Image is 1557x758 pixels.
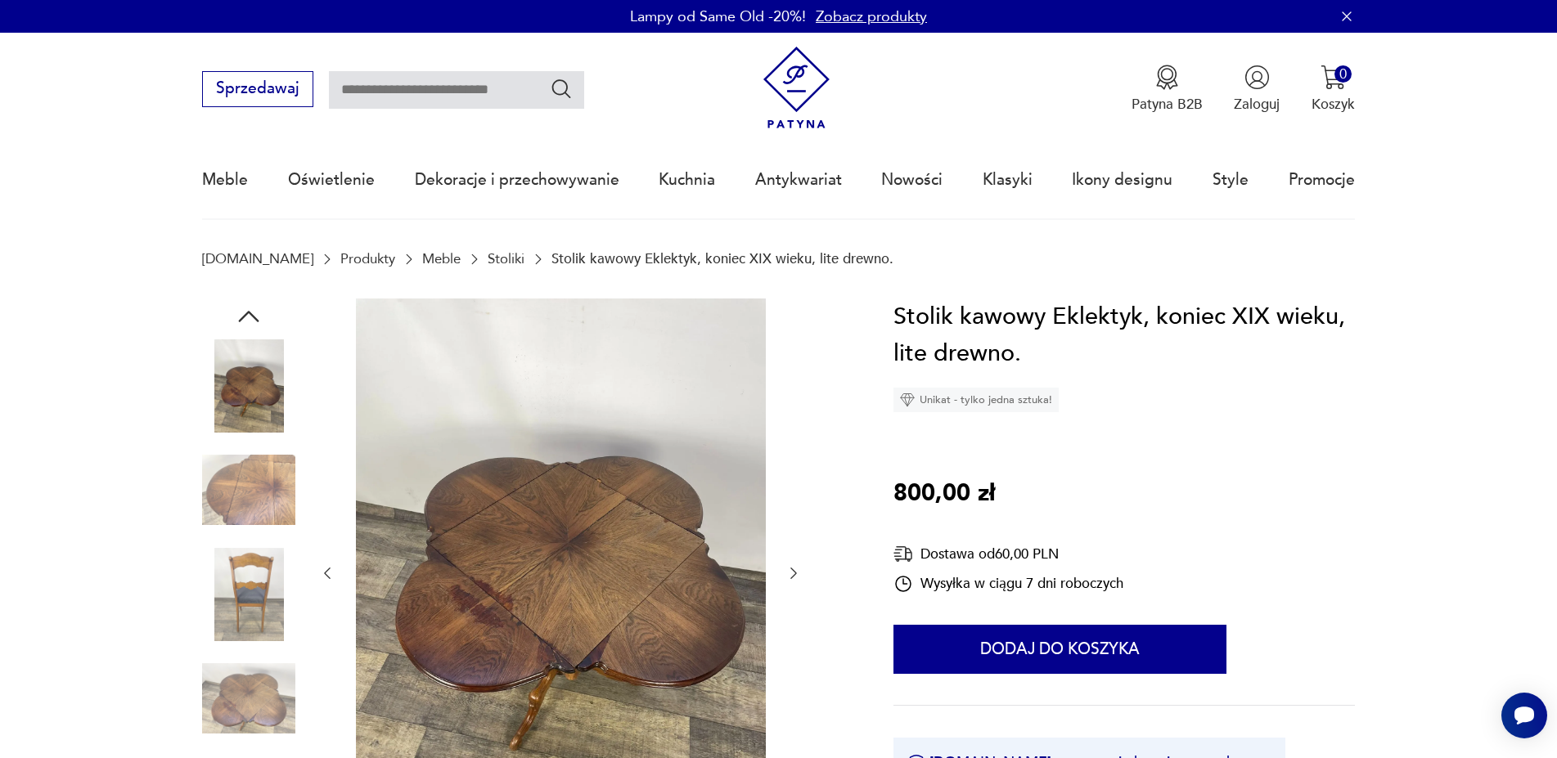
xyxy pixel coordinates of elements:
[202,443,295,536] img: Zdjęcie produktu Stolik kawowy Eklektyk, koniec XIX wieku, lite drewno.
[900,392,915,407] img: Ikona diamentu
[1154,65,1180,90] img: Ikona medalu
[415,142,619,218] a: Dekoracje i przechowywanie
[893,388,1059,412] div: Unikat - tylko jedna sztuka!
[202,71,313,107] button: Sprzedawaj
[893,298,1354,373] h1: Stolik kawowy Eklektyk, koniec XIX wieku, lite drewno.
[1132,65,1203,114] a: Ikona medaluPatyna B2B
[488,251,524,267] a: Stoliki
[422,251,461,267] a: Meble
[1501,693,1547,738] iframe: Smartsupp widget button
[202,83,313,96] a: Sprzedawaj
[288,142,375,218] a: Oświetlenie
[1321,65,1346,90] img: Ikona koszyka
[893,475,995,513] p: 800,00 zł
[340,251,395,267] a: Produkty
[983,142,1033,218] a: Klasyki
[1132,65,1203,114] button: Patyna B2B
[1213,142,1249,218] a: Style
[659,142,715,218] a: Kuchnia
[551,251,893,267] p: Stolik kawowy Eklektyk, koniec XIX wieku, lite drewno.
[1132,95,1203,114] p: Patyna B2B
[816,7,927,27] a: Zobacz produkty
[1312,95,1355,114] p: Koszyk
[893,544,1123,564] div: Dostawa od 60,00 PLN
[630,7,806,27] p: Lampy od Same Old -20%!
[1244,65,1270,90] img: Ikonka użytkownika
[893,544,913,564] img: Ikona dostawy
[550,77,574,101] button: Szukaj
[1234,95,1280,114] p: Zaloguj
[202,652,295,745] img: Zdjęcie produktu Stolik kawowy Eklektyk, koniec XIX wieku, lite drewno.
[755,142,842,218] a: Antykwariat
[202,142,248,218] a: Meble
[202,339,295,433] img: Zdjęcie produktu Stolik kawowy Eklektyk, koniec XIX wieku, lite drewno.
[1072,142,1172,218] a: Ikony designu
[1234,65,1280,114] button: Zaloguj
[202,251,313,267] a: [DOMAIN_NAME]
[881,142,943,218] a: Nowości
[1289,142,1355,218] a: Promocje
[1312,65,1355,114] button: 0Koszyk
[202,548,295,641] img: Zdjęcie produktu Stolik kawowy Eklektyk, koniec XIX wieku, lite drewno.
[755,47,838,129] img: Patyna - sklep z meblami i dekoracjami vintage
[1334,65,1352,83] div: 0
[893,625,1226,674] button: Dodaj do koszyka
[893,574,1123,594] div: Wysyłka w ciągu 7 dni roboczych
